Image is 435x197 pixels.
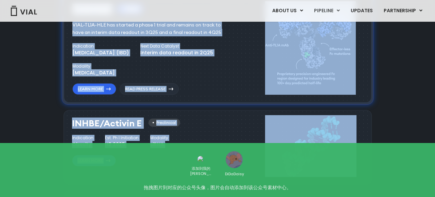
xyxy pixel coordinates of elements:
div: [MEDICAL_DATA] [72,69,115,76]
h4: Indication [72,43,129,49]
a: PARTNERSHIPMenu Toggle [378,5,428,17]
a: PIPELINEMenu Toggle [309,5,345,17]
h4: Next Data Catalyst [140,43,213,49]
a: UPDATES [345,5,378,17]
div: Interim data readout in 2Q25 [140,49,213,56]
div: Obesity [72,141,93,148]
h3: INHBE/Activin E [72,119,142,128]
img: TL1A antibody diagram. [265,1,356,95]
div: [MEDICAL_DATA] (IBD) [72,49,129,56]
a: Learn More [72,83,116,95]
div: siRNA [150,141,168,148]
h4: Modality [72,63,115,69]
h4: Indication [72,135,93,141]
a: Read Press Release [120,83,179,95]
a: ABOUT USMenu Toggle [267,5,308,17]
div: VIAL-TL1A-HLE has started a phase 1 trial and remains on track to have an interim data readout in... [72,21,231,36]
div: H2 2025 [105,141,139,148]
img: Vial Logo [10,6,37,16]
h4: Modality [150,135,168,141]
h4: Est. Ph I Initiation [105,135,139,141]
div: Preclinical [149,119,180,127]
